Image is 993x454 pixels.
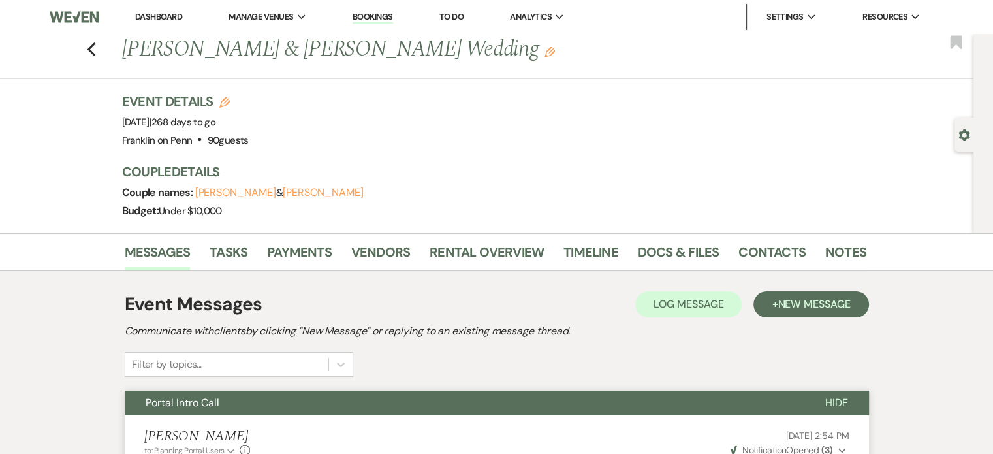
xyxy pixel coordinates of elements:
[125,391,804,415] button: Portal Intro Call
[132,357,202,372] div: Filter by topics...
[825,242,866,270] a: Notes
[125,323,869,339] h2: Communicate with clients by clicking "New Message" or replying to an existing message thread.
[738,242,806,270] a: Contacts
[151,116,215,129] span: 268 days to go
[778,297,850,311] span: New Message
[208,134,249,147] span: 90 guests
[195,187,276,198] button: [PERSON_NAME]
[122,186,195,199] span: Couple names:
[122,34,707,65] h1: [PERSON_NAME] & [PERSON_NAME] Wedding
[195,186,364,199] span: &
[439,11,464,22] a: To Do
[122,204,159,218] span: Budget:
[146,396,219,410] span: Portal Intro Call
[862,10,907,24] span: Resources
[635,291,742,317] button: Log Message
[210,242,247,270] a: Tasks
[958,128,970,140] button: Open lead details
[544,46,555,57] button: Edit
[122,163,853,181] h3: Couple Details
[122,116,216,129] span: [DATE]
[229,10,293,24] span: Manage Venues
[638,242,719,270] a: Docs & Files
[825,396,848,410] span: Hide
[159,204,222,218] span: Under $10,000
[50,3,99,31] img: Weven Logo
[135,11,182,22] a: Dashboard
[804,391,869,415] button: Hide
[563,242,618,270] a: Timeline
[144,429,251,445] h5: [PERSON_NAME]
[430,242,544,270] a: Rental Overview
[351,242,410,270] a: Vendors
[125,242,191,270] a: Messages
[766,10,804,24] span: Settings
[125,291,262,318] h1: Event Messages
[267,242,332,270] a: Payments
[150,116,215,129] span: |
[122,134,193,147] span: Franklin on Penn
[353,11,393,24] a: Bookings
[654,297,723,311] span: Log Message
[753,291,868,317] button: +New Message
[785,430,849,442] span: [DATE] 2:54 PM
[283,187,364,198] button: [PERSON_NAME]
[122,92,249,110] h3: Event Details
[510,10,552,24] span: Analytics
